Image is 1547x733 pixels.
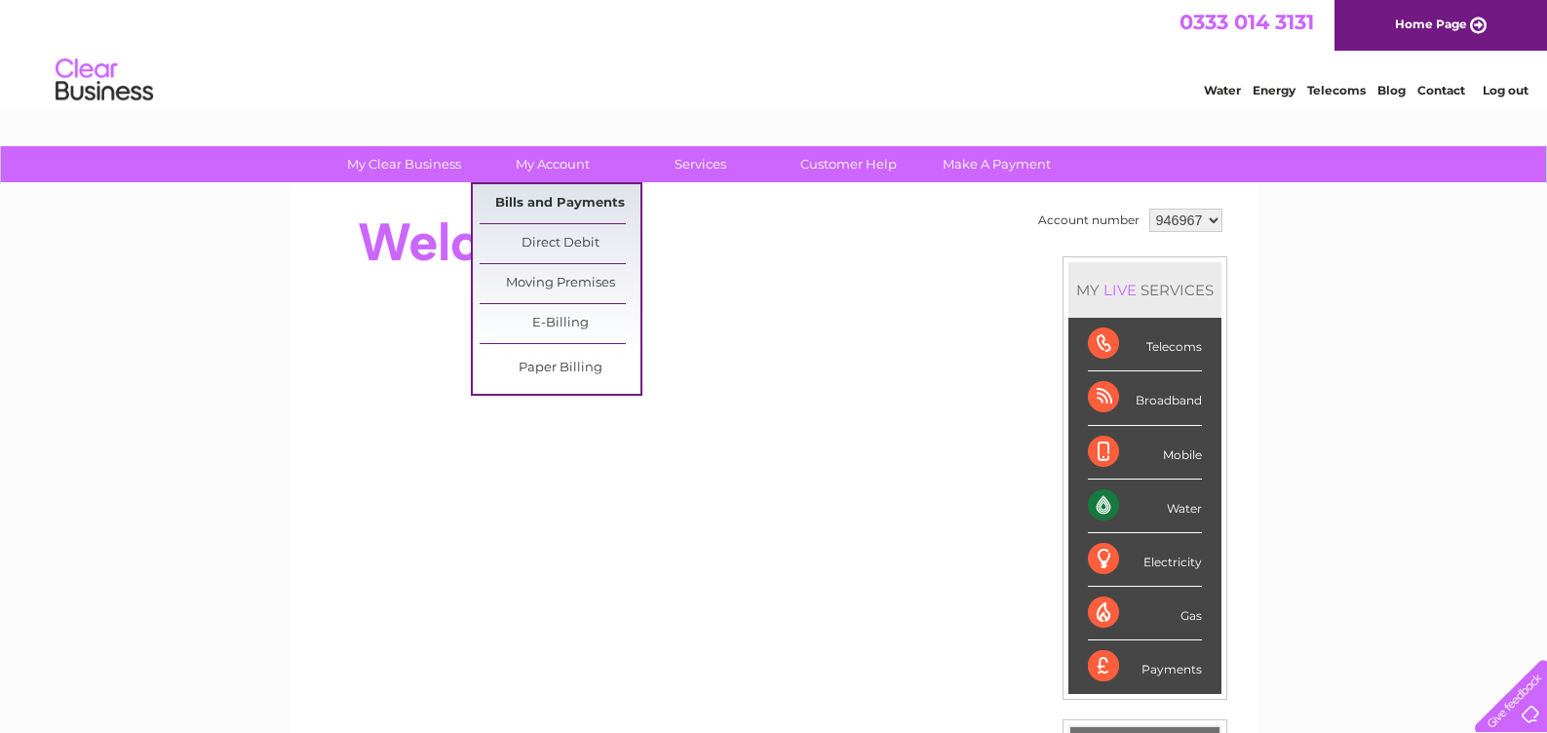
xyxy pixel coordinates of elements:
a: My Clear Business [324,146,484,182]
a: Direct Debit [480,224,640,263]
a: Paper Billing [480,349,640,388]
a: Make A Payment [916,146,1077,182]
a: Contact [1417,83,1465,97]
a: My Account [472,146,633,182]
img: logo.png [55,51,154,110]
div: Water [1088,480,1202,533]
a: Energy [1253,83,1296,97]
a: Moving Premises [480,264,640,303]
a: Bills and Payments [480,184,640,223]
a: Telecoms [1307,83,1366,97]
div: LIVE [1100,281,1141,299]
a: 0333 014 3131 [1180,10,1314,34]
a: E-Billing [480,304,640,343]
div: Mobile [1088,426,1202,480]
a: Water [1204,83,1241,97]
div: MY SERVICES [1068,262,1221,318]
a: Log out [1483,83,1528,97]
td: Account number [1033,204,1144,237]
a: Services [620,146,781,182]
div: Telecoms [1088,318,1202,371]
div: Gas [1088,587,1202,640]
div: Electricity [1088,533,1202,587]
a: Customer Help [768,146,929,182]
div: Clear Business is a trading name of Verastar Limited (registered in [GEOGRAPHIC_DATA] No. 3667643... [314,11,1235,95]
div: Broadband [1088,371,1202,425]
a: Blog [1377,83,1406,97]
div: Payments [1088,640,1202,693]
